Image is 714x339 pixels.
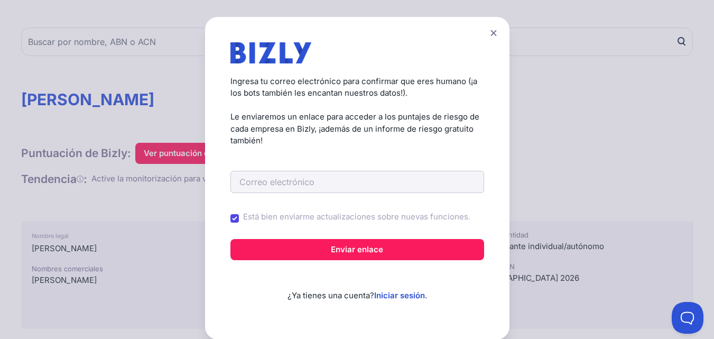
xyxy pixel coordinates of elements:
button: Enviar enlace [230,239,484,260]
font: Está bien enviarme actualizaciones sobre nuevas funciones. [243,212,470,222]
img: bizly_logo.svg [230,42,312,63]
font: Ingresa tu correo electrónico para confirmar que eres humano (¡a los bots también les encantan nu... [230,76,477,98]
font: . [425,290,427,300]
iframe: Activar/desactivar soporte al cliente [672,302,703,334]
font: ¿Ya tienes una cuenta? [288,290,374,300]
a: Iniciar sesión [374,290,425,300]
font: Enviar enlace [331,244,383,254]
font: Le enviaremos un enlace para acceder a los puntajes de riesgo de cada empresa en Bizly, ¡además d... [230,112,479,145]
input: Correo electrónico [230,171,484,193]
